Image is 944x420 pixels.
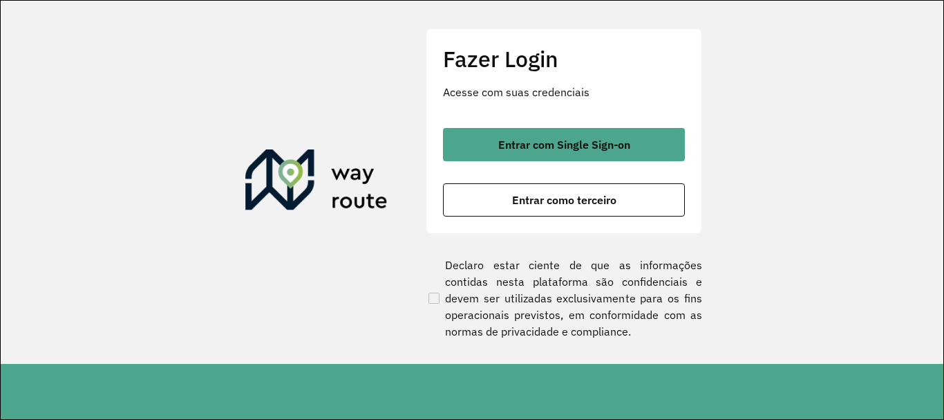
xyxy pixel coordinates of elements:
button: button [443,128,685,161]
span: Entrar como terceiro [512,194,616,206]
p: Acesse com suas credenciais [443,84,685,100]
button: button [443,183,685,217]
span: Entrar com Single Sign-on [498,139,630,150]
h2: Fazer Login [443,46,685,72]
label: Declaro estar ciente de que as informações contidas nesta plataforma são confidenciais e devem se... [426,257,702,340]
img: Roteirizador AmbevTech [245,149,388,216]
